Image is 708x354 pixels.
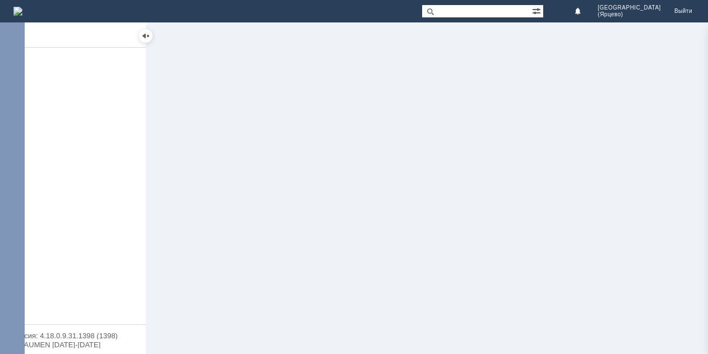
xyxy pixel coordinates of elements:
span: [GEOGRAPHIC_DATA] [598,4,661,11]
span: (Ярцево) [598,11,661,18]
img: logo [13,7,22,16]
div: Версия: 4.18.0.9.31.1398 (1398) [11,332,135,339]
span: Расширенный поиск [532,5,543,16]
a: Перейти на домашнюю страницу [13,7,22,16]
div: © NAUMEN [DATE]-[DATE] [11,341,135,348]
div: Скрыть меню [139,29,152,43]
